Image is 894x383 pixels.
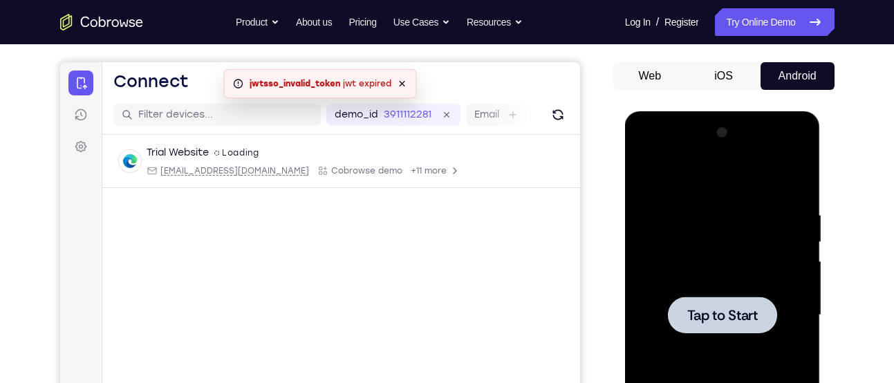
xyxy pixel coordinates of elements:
[271,103,342,114] span: Cobrowse demo
[257,103,342,114] div: App
[348,8,376,36] a: Pricing
[393,8,450,36] button: Use Cases
[154,85,199,96] div: Loading
[613,62,687,90] button: Web
[86,84,149,97] div: Trial Website
[664,8,698,36] a: Register
[625,8,651,36] a: Log In
[236,8,279,36] button: Product
[60,14,143,30] a: Go to the home page
[656,14,659,30] span: /
[715,8,834,36] a: Try Online Demo
[43,185,152,222] button: Tap to Start
[86,103,249,114] div: Email
[467,8,523,36] button: Resources
[100,103,249,114] span: web@example.com
[687,62,761,90] button: iOS
[296,8,332,36] a: About us
[761,62,835,90] button: Android
[62,197,133,211] span: Tap to Start
[351,103,387,114] span: +11 more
